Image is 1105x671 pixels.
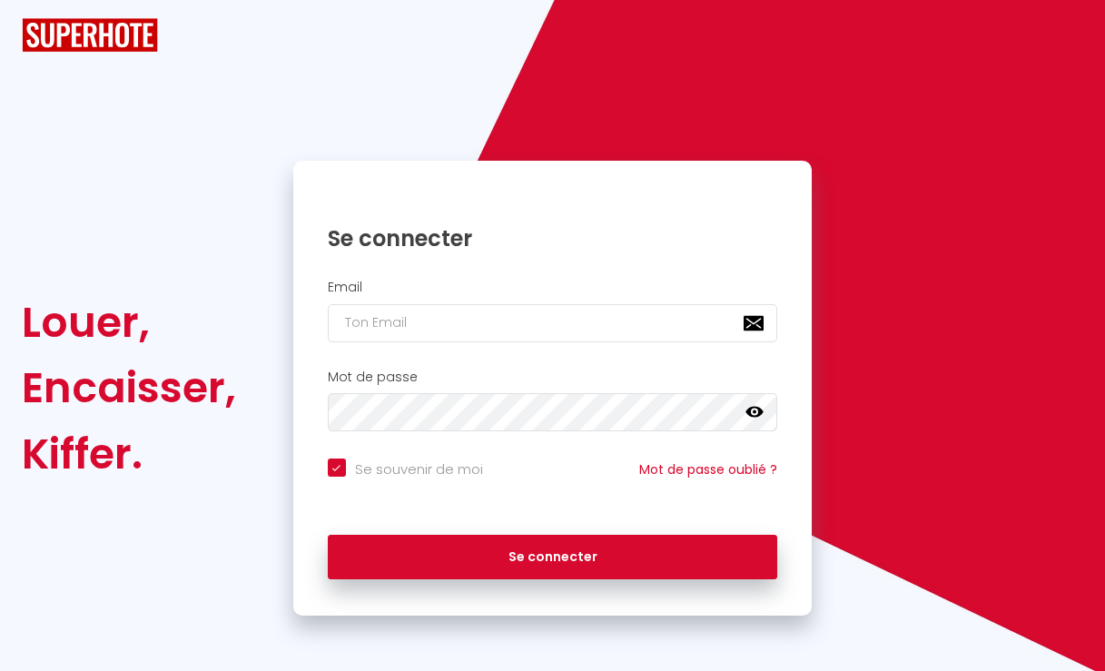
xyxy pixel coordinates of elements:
[22,290,236,355] div: Louer,
[22,421,236,487] div: Kiffer.
[328,535,778,580] button: Se connecter
[328,370,778,385] h2: Mot de passe
[22,18,158,52] img: SuperHote logo
[22,355,236,420] div: Encaisser,
[328,304,778,342] input: Ton Email
[328,224,778,252] h1: Se connecter
[639,460,777,479] a: Mot de passe oublié ?
[328,280,778,295] h2: Email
